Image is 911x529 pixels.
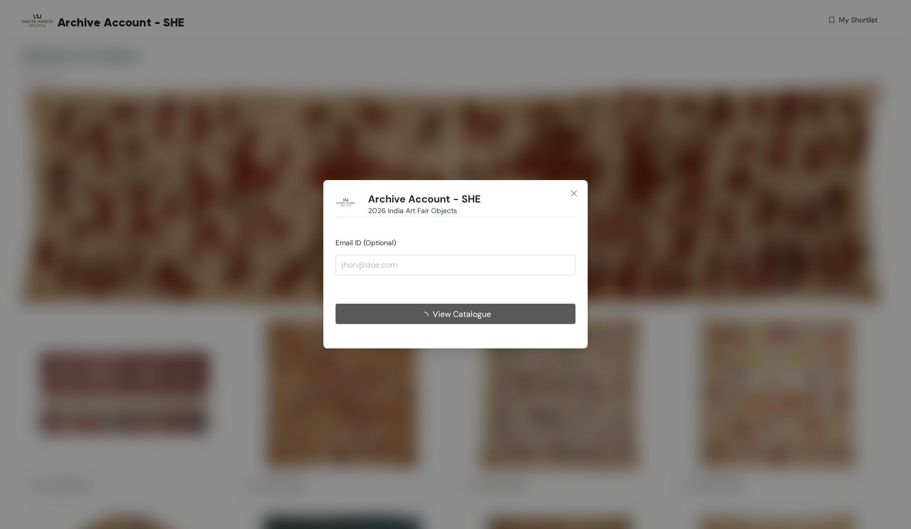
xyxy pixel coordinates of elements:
[336,192,356,213] img: Buyer Portal
[433,308,491,320] span: View Catalogue
[336,239,396,248] span: Email ID (Optional)
[420,312,433,320] span: loading
[570,189,578,197] span: close
[368,205,457,217] span: 2026 India Art Fair Objects
[336,255,575,275] input: jhon@doe.com
[560,180,588,208] button: Close
[368,193,481,205] h1: Archive Account - SHE
[336,304,575,325] button: View Catalogue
